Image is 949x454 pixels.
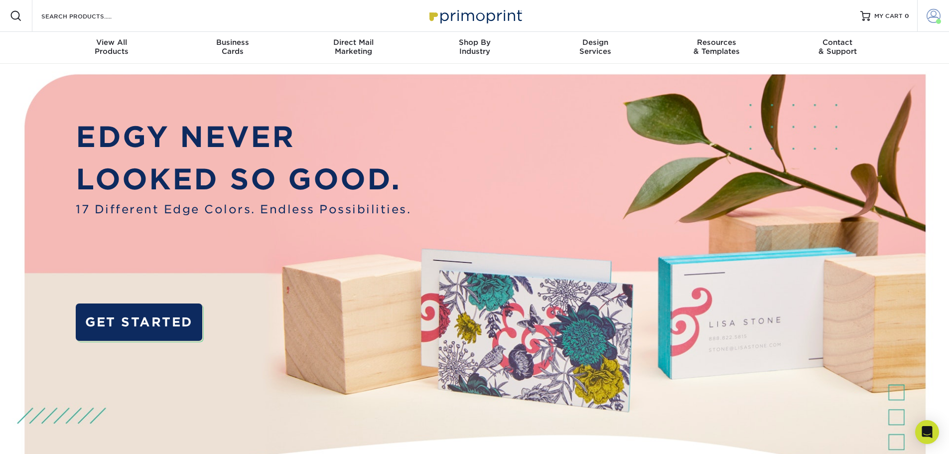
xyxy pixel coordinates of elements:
[76,303,202,341] a: GET STARTED
[40,10,137,22] input: SEARCH PRODUCTS.....
[51,38,172,47] span: View All
[535,38,656,47] span: Design
[535,32,656,64] a: DesignServices
[915,420,939,444] div: Open Intercom Messenger
[76,116,411,158] p: EDGY NEVER
[414,38,535,56] div: Industry
[76,201,411,218] span: 17 Different Edge Colors. Endless Possibilities.
[905,12,909,19] span: 0
[414,38,535,47] span: Shop By
[76,158,411,201] p: LOOKED SO GOOD.
[777,38,898,47] span: Contact
[777,32,898,64] a: Contact& Support
[293,38,414,47] span: Direct Mail
[414,32,535,64] a: Shop ByIndustry
[51,32,172,64] a: View AllProducts
[172,38,293,47] span: Business
[293,32,414,64] a: Direct MailMarketing
[172,32,293,64] a: BusinessCards
[656,38,777,56] div: & Templates
[172,38,293,56] div: Cards
[425,5,525,26] img: Primoprint
[293,38,414,56] div: Marketing
[656,38,777,47] span: Resources
[874,12,903,20] span: MY CART
[777,38,898,56] div: & Support
[535,38,656,56] div: Services
[656,32,777,64] a: Resources& Templates
[51,38,172,56] div: Products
